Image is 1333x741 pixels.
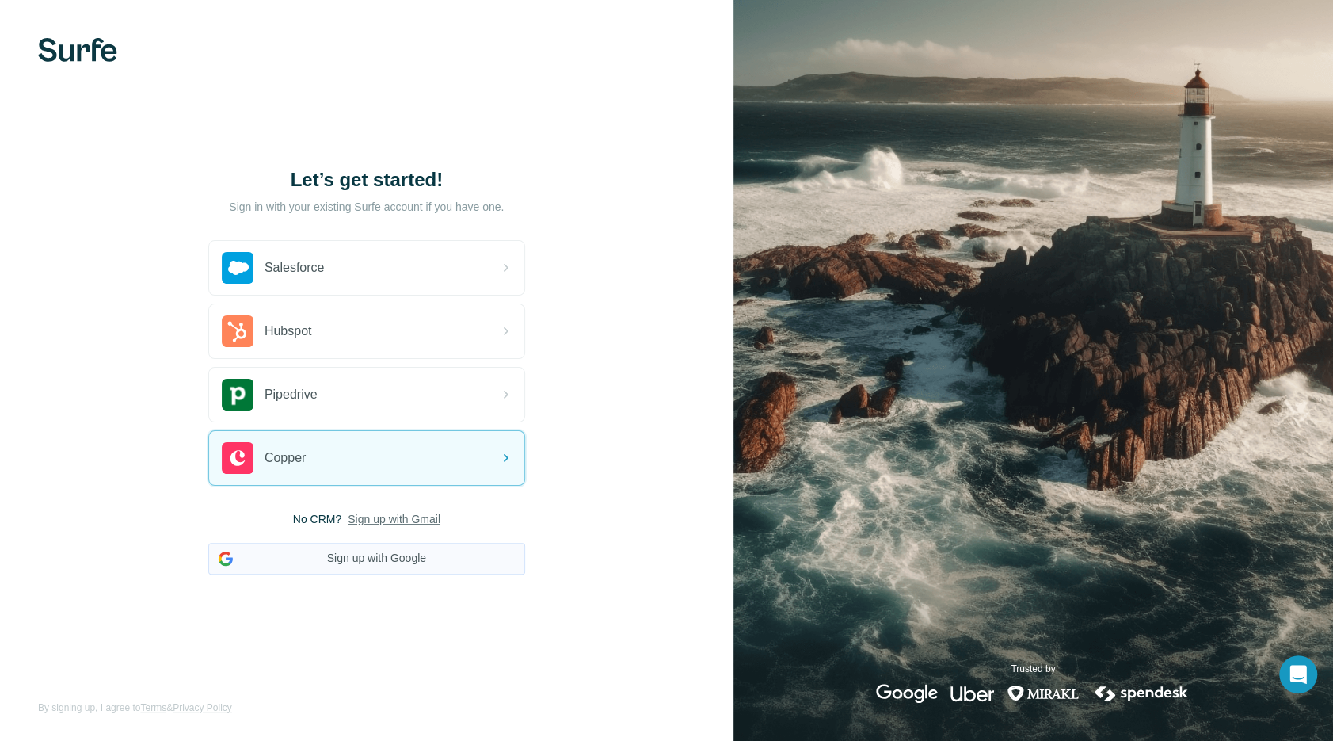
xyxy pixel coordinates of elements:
[348,511,440,527] button: Sign up with Gmail
[293,511,341,527] span: No CRM?
[173,702,232,713] a: Privacy Policy
[208,167,525,193] h1: Let’s get started!
[265,385,318,404] span: Pipedrive
[876,684,938,703] img: google's logo
[38,38,117,62] img: Surfe's logo
[222,252,253,284] img: salesforce's logo
[1092,684,1190,703] img: spendesk's logo
[222,315,253,347] img: hubspot's logo
[1011,662,1055,676] p: Trusted by
[950,684,994,703] img: uber's logo
[1007,684,1080,703] img: mirakl's logo
[208,543,525,575] button: Sign up with Google
[229,199,504,215] p: Sign in with your existing Surfe account if you have one.
[38,701,232,715] span: By signing up, I agree to &
[1279,655,1317,693] div: Open Intercom Messenger
[140,702,166,713] a: Terms
[265,449,306,468] span: Copper
[222,442,253,474] img: copper's logo
[265,258,325,277] span: Salesforce
[222,379,253,411] img: pipedrive's logo
[265,322,312,341] span: Hubspot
